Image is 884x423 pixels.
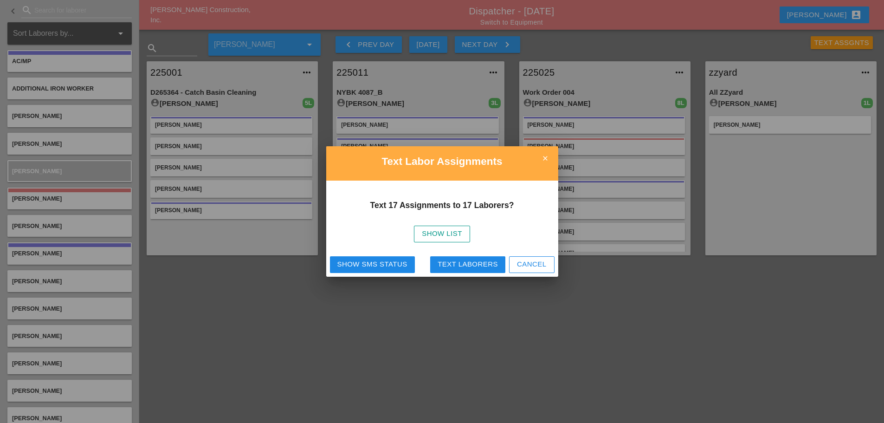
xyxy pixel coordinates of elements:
h2: Text Labor Assignments [334,154,551,169]
div: Cancel [517,259,547,270]
div: Show List [422,228,462,239]
button: Show SMS Status [330,256,415,273]
button: Cancel [509,256,555,273]
button: Text Laborers [430,256,505,273]
button: Show List [414,226,470,242]
h3: Text 17 Assignments to 17 Laborers? [334,188,551,222]
div: Show SMS Status [337,259,407,270]
i: close [536,149,555,168]
div: Text Laborers [438,259,498,270]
